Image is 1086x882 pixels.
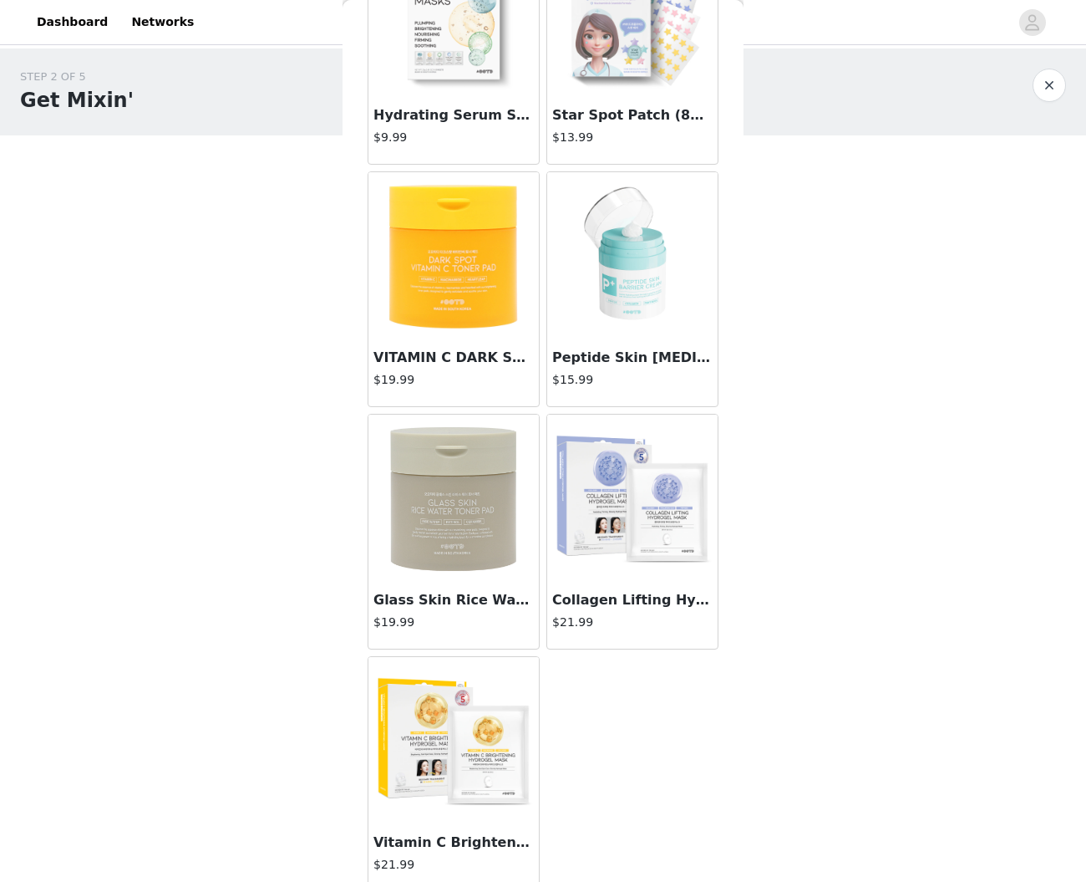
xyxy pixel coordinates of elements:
[373,833,534,853] h3: Vitamin C Brightening Hydrogel Mask (5pcs)
[552,371,713,389] h4: $15.99
[121,3,204,41] a: Networks
[370,657,537,824] img: Vitamin C Brightening Hydrogel Mask (5pcs)
[27,3,118,41] a: Dashboard
[552,614,713,631] h4: $21.99
[373,614,534,631] h4: $19.99
[552,129,713,146] h4: $13.99
[373,129,534,146] h4: $9.99
[20,69,134,85] div: STEP 2 OF 5
[373,590,534,610] h3: Glass Skin Rice Water Toner Pad (70pads)
[20,85,134,115] h1: Get Mixin'
[373,371,534,389] h4: $19.99
[552,590,713,610] h3: Collagen Lifting Hydrogel Mask (5pcs)
[373,348,534,368] h3: VITAMIN C DARK SPOT TONER PAD (70pads)
[552,348,713,368] h3: Peptide Skin [MEDICAL_DATA] 50ml
[549,172,716,339] img: Peptide Skin Barrier Cream 50ml
[373,856,534,874] h4: $21.99
[549,415,716,582] img: Collagen Lifting Hydrogel Mask (5pcs)
[552,105,713,125] h3: Star Spot Patch (80 Dots)
[1024,9,1040,36] div: avatar
[370,172,537,339] img: VITAMIN C DARK SPOT TONER PAD (70pads)
[373,105,534,125] h3: Hydrating Serum Sheet Mask Starter Kit (5pcs)
[370,415,537,582] img: Glass Skin Rice Water Toner Pad (70pads)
